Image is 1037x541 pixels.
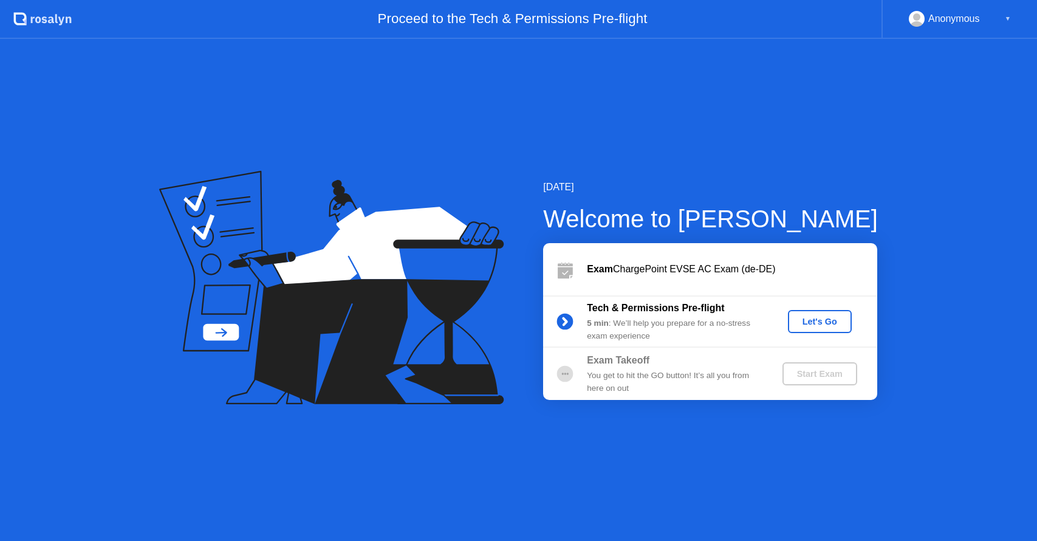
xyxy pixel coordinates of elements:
button: Start Exam [782,362,857,385]
div: ▼ [1005,11,1011,27]
b: Exam Takeoff [587,355,649,365]
div: [DATE] [543,180,878,195]
div: Let's Go [793,317,847,326]
b: Exam [587,264,613,274]
b: 5 min [587,319,609,328]
div: ChargePoint EVSE AC Exam (de-DE) [587,262,877,277]
div: Welcome to [PERSON_NAME] [543,201,878,237]
b: Tech & Permissions Pre-flight [587,303,724,313]
div: : We’ll help you prepare for a no-stress exam experience [587,317,762,342]
div: You get to hit the GO button! It’s all you from here on out [587,370,762,395]
button: Let's Go [788,310,852,333]
div: Anonymous [928,11,980,27]
div: Start Exam [787,369,852,379]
